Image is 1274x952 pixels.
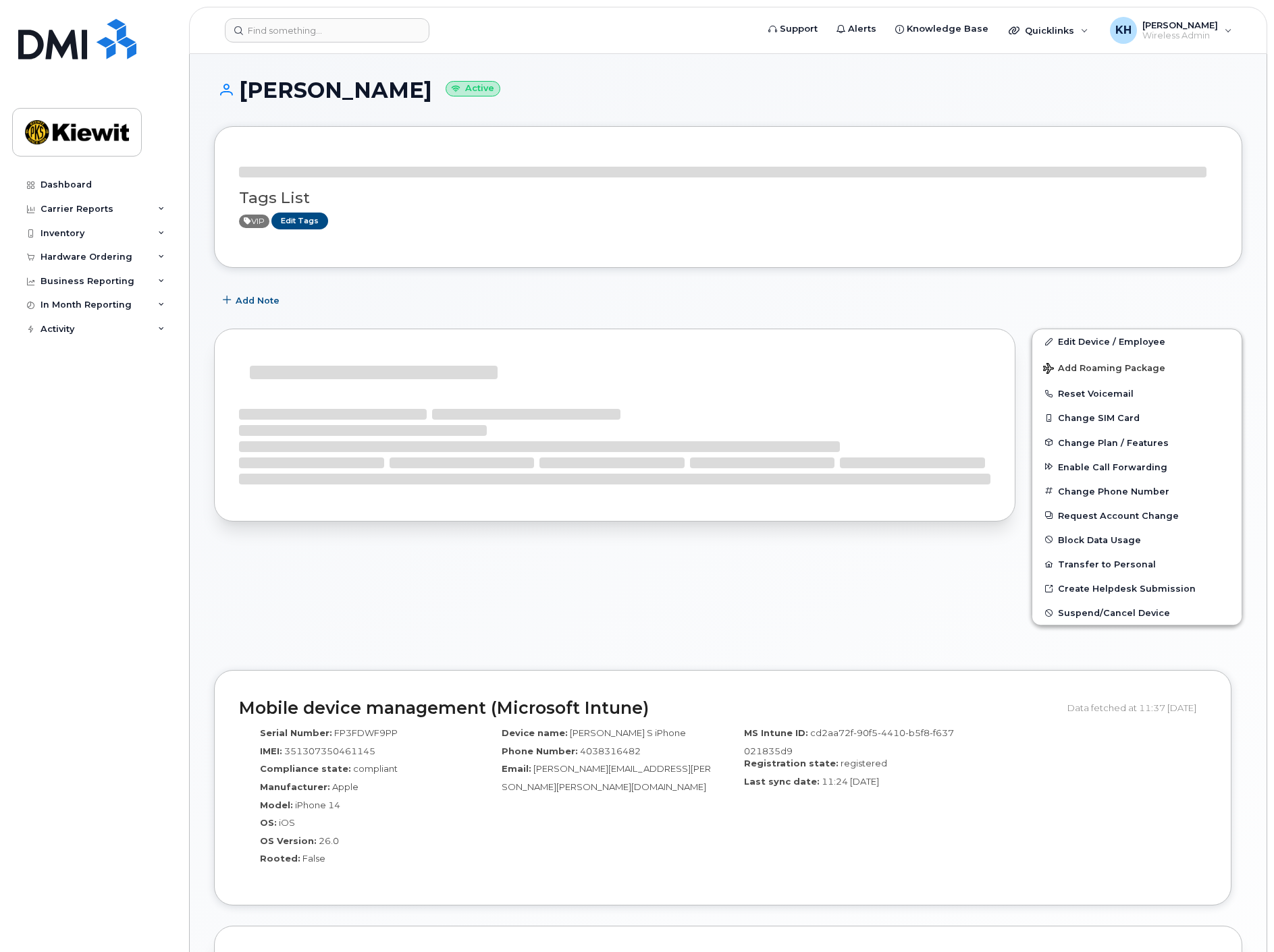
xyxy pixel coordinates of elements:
[260,852,300,865] label: Rooted:
[1032,329,1242,354] a: Edit Device / Employee
[1032,479,1242,503] button: Change Phone Number
[744,727,808,739] label: MS Intune ID:
[214,288,291,312] button: Add Note
[502,727,568,739] label: Device name:
[319,835,339,846] span: 26.0
[260,835,317,847] label: OS Version:
[260,816,277,829] label: OS:
[446,81,500,96] small: Active
[334,727,398,738] span: FP3FDWF9PP
[239,190,1217,206] h3: Tags List
[1032,455,1242,479] button: Enable Call Forwarding
[332,781,359,792] span: Apple
[1043,363,1165,376] span: Add Roaming Package
[1058,461,1167,472] span: Enable Call Forwarding
[353,763,398,774] span: compliant
[502,763,711,792] span: [PERSON_NAME][EMAIL_ADDRESS][PERSON_NAME][PERSON_NAME][DOMAIN_NAME]
[1032,354,1242,381] button: Add Roaming Package
[1032,430,1242,455] button: Change Plan / Features
[502,762,531,775] label: Email:
[570,727,686,738] span: [PERSON_NAME] S iPhone
[284,746,375,756] span: 351307350461145
[260,727,332,739] label: Serial Number:
[1032,381,1242,405] button: Reset Voicemail
[260,799,293,812] label: Model:
[1032,528,1242,552] button: Block Data Usage
[1058,608,1170,618] span: Suspend/Cancel Device
[1032,503,1242,528] button: Request Account Change
[744,727,954,756] span: cd2aa72f-90f5-4410-b5f8-f637021835d9
[1032,600,1242,625] button: Suspend/Cancel Device
[236,294,280,307] span: Add Note
[271,213,328,229] a: Edit Tags
[239,215,269,228] span: Active
[744,775,820,788] label: Last sync date:
[744,757,839,770] label: Registration state:
[502,745,578,758] label: Phone Number:
[279,817,295,828] span: iOS
[214,78,1242,102] h1: [PERSON_NAME]
[295,800,340,810] span: iPhone 14
[841,758,887,768] span: registered
[260,745,282,758] label: IMEI:
[302,853,325,864] span: False
[1032,552,1242,576] button: Transfer to Personal
[1032,405,1242,430] button: Change SIM Card
[822,776,879,787] span: 11:24 [DATE]
[1058,437,1169,447] span: Change Plan / Features
[239,699,1057,718] h2: Mobile device management (Microsoft Intune)
[1067,695,1206,721] div: Data fetched at 11:37 [DATE]
[260,781,330,793] label: Manufacturer:
[1032,576,1242,600] a: Create Helpdesk Submission
[580,746,641,756] span: 4038316482
[260,762,351,775] label: Compliance state:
